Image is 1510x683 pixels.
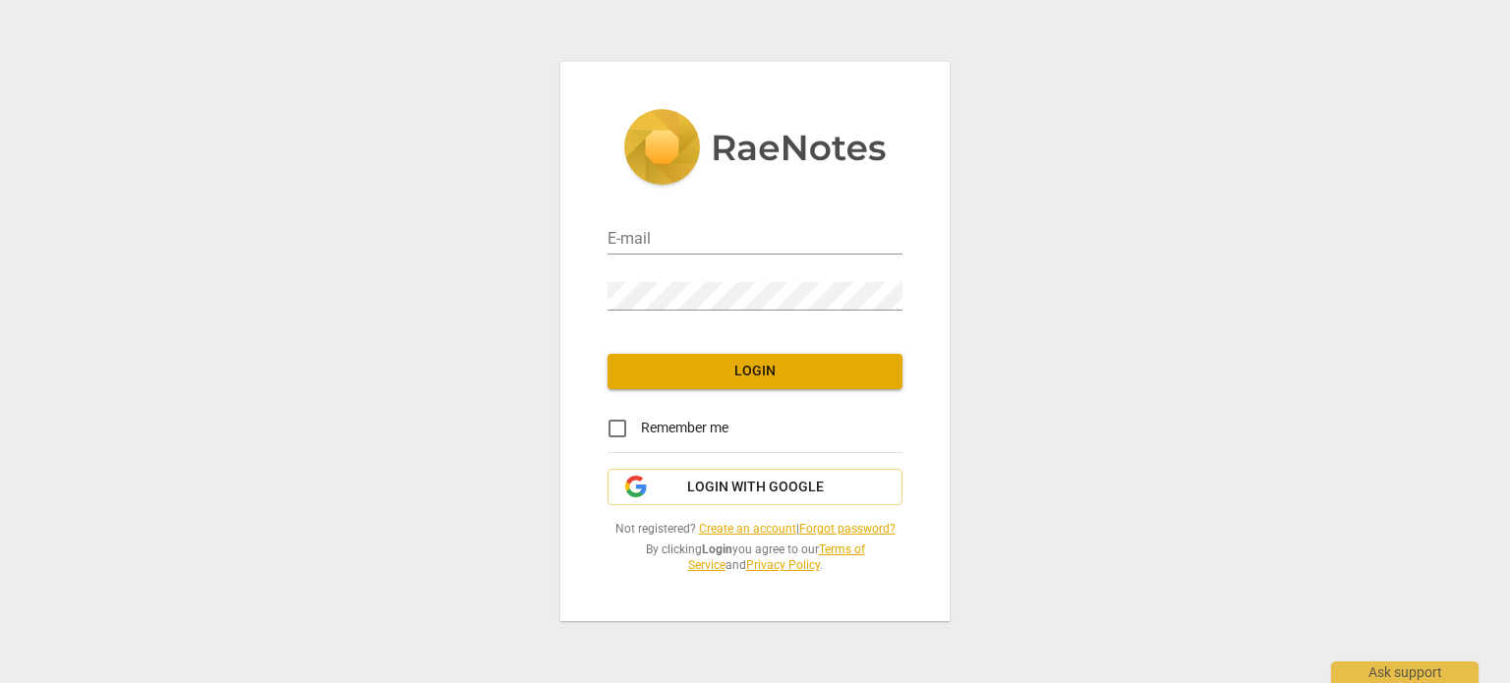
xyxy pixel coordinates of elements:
button: Login with Google [608,469,902,506]
img: 5ac2273c67554f335776073100b6d88f.svg [623,109,887,190]
span: By clicking you agree to our and . [608,541,902,574]
b: Login [702,542,732,556]
button: Login [608,354,902,389]
span: Login [623,362,887,381]
a: Terms of Service [688,542,865,573]
a: Forgot password? [799,522,896,536]
span: Login with Google [687,478,824,497]
a: Privacy Policy [746,558,820,572]
a: Create an account [699,522,796,536]
span: Remember me [641,418,728,438]
div: Ask support [1331,661,1479,683]
span: Not registered? | [608,521,902,538]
